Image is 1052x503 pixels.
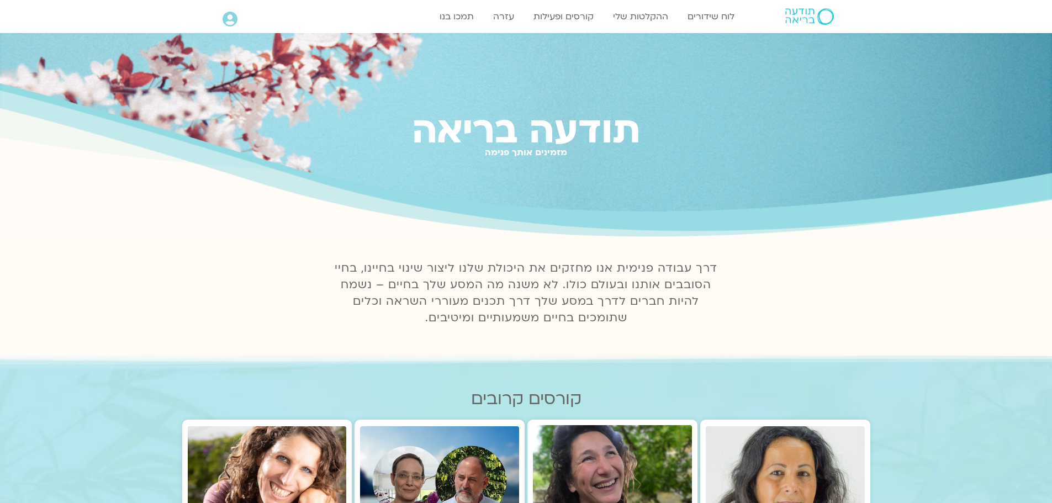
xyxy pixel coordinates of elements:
a: עזרה [488,6,520,27]
a: קורסים ופעילות [528,6,599,27]
a: לוח שידורים [682,6,740,27]
a: ההקלטות שלי [607,6,674,27]
p: דרך עבודה פנימית אנו מחזקים את היכולת שלנו ליצור שינוי בחיינו, בחיי הסובבים אותנו ובעולם כולו. לא... [329,260,724,326]
a: תמכו בנו [434,6,479,27]
h2: קורסים קרובים [182,389,870,409]
img: תודעה בריאה [785,8,834,25]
